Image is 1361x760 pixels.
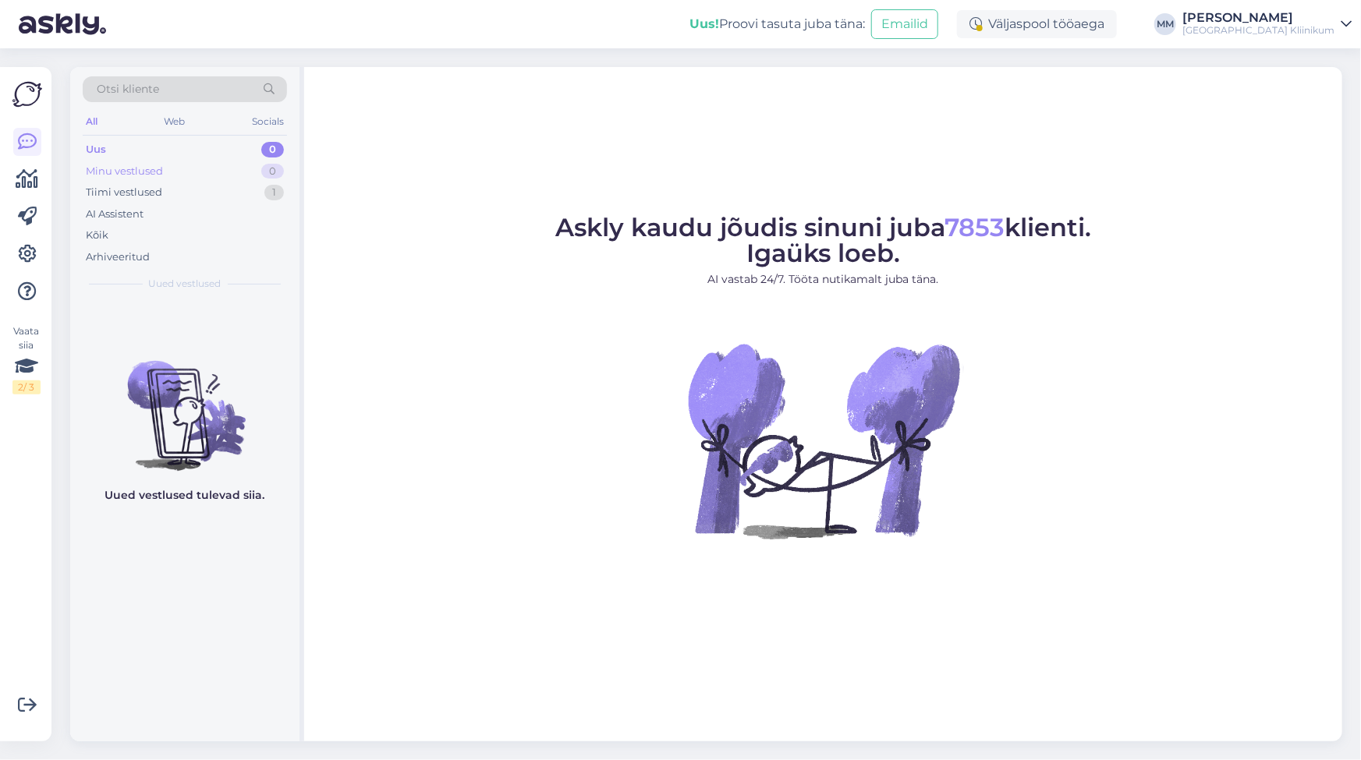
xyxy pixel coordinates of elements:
img: No chats [70,333,299,473]
div: AI Assistent [86,207,144,222]
div: Vaata siia [12,324,41,394]
img: No Chat active [683,300,964,581]
p: AI vastab 24/7. Tööta nutikamalt juba täna. [555,271,1091,288]
div: 0 [261,142,284,157]
div: Minu vestlused [86,164,163,179]
div: Arhiveeritud [86,249,150,265]
span: Uued vestlused [149,277,222,291]
div: Uus [86,142,106,157]
div: MM [1154,13,1176,35]
div: Web [161,111,189,132]
div: 0 [261,164,284,179]
button: Emailid [871,9,938,39]
img: Askly Logo [12,80,42,109]
div: All [83,111,101,132]
span: Otsi kliente [97,81,159,97]
div: Kõik [86,228,108,243]
span: Askly kaudu jõudis sinuni juba klienti. Igaüks loeb. [555,212,1091,268]
div: 2 / 3 [12,380,41,394]
b: Uus! [689,16,719,31]
div: Proovi tasuta juba täna: [689,15,865,34]
div: Tiimi vestlused [86,185,162,200]
a: [PERSON_NAME][GEOGRAPHIC_DATA] Kliinikum [1182,12,1352,37]
span: 7853 [945,212,1005,242]
div: Socials [249,111,287,132]
div: [PERSON_NAME] [1182,12,1334,24]
div: 1 [264,185,284,200]
div: Väljaspool tööaega [957,10,1117,38]
p: Uued vestlused tulevad siia. [105,487,265,504]
div: [GEOGRAPHIC_DATA] Kliinikum [1182,24,1334,37]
